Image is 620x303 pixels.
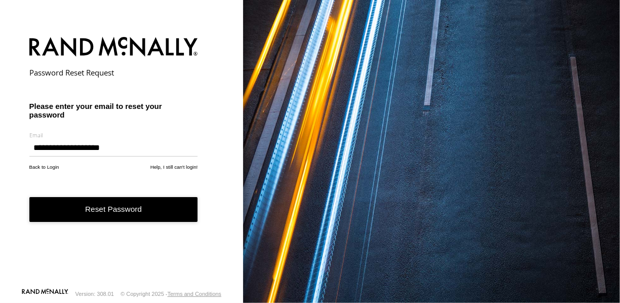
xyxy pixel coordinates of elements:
[29,67,198,78] h2: Password Reset Request
[29,164,59,170] a: Back to Login
[75,291,114,297] div: Version: 308.01
[168,291,221,297] a: Terms and Conditions
[150,164,198,170] a: Help, I still can't login!
[29,131,198,139] label: Email
[29,102,198,119] h3: Please enter your email to reset your password
[29,35,198,61] img: Rand McNally
[29,197,198,222] button: Reset Password
[22,289,68,299] a: Visit our Website
[121,291,221,297] div: © Copyright 2025 -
